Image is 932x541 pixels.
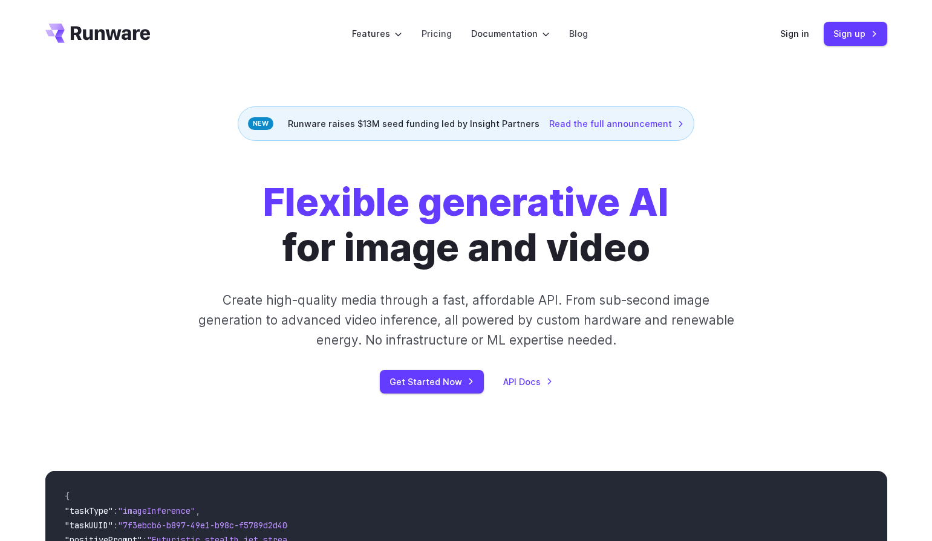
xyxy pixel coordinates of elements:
[118,520,302,531] span: "7f3ebcb6-b897-49e1-b98c-f5789d2d40d7"
[471,27,550,40] label: Documentation
[263,179,669,225] strong: Flexible generative AI
[65,505,113,516] span: "taskType"
[824,22,887,45] a: Sign up
[113,505,118,516] span: :
[569,27,588,40] a: Blog
[352,27,402,40] label: Features
[263,180,669,271] h1: for image and video
[195,505,200,516] span: ,
[549,117,684,131] a: Read the full announcement
[780,27,809,40] a: Sign in
[65,491,70,502] span: {
[422,27,452,40] a: Pricing
[45,24,151,43] a: Go to /
[238,106,694,141] div: Runware raises $13M seed funding led by Insight Partners
[197,290,735,351] p: Create high-quality media through a fast, affordable API. From sub-second image generation to adv...
[503,375,553,389] a: API Docs
[380,370,484,394] a: Get Started Now
[65,520,113,531] span: "taskUUID"
[118,505,195,516] span: "imageInference"
[113,520,118,531] span: :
